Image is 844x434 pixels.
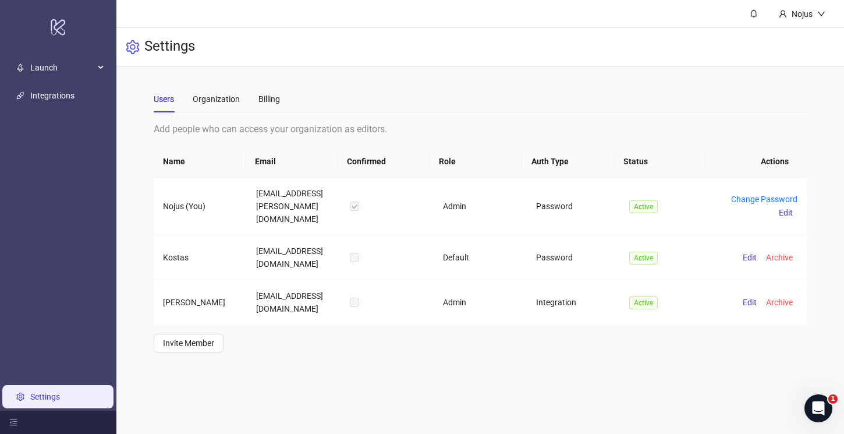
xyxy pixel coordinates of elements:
[761,250,797,264] button: Archive
[522,146,614,178] th: Auth Type
[258,93,280,105] div: Billing
[629,252,658,264] span: Active
[30,91,75,100] a: Integrations
[154,334,224,352] button: Invite Member
[154,235,247,280] td: Kostas
[154,122,807,136] div: Add people who can access your organization as editors.
[787,8,817,20] div: Nojus
[247,235,340,280] td: [EMAIL_ADDRESS][DOMAIN_NAME]
[527,235,620,280] td: Password
[126,40,140,54] span: setting
[154,280,247,324] td: [PERSON_NAME]
[154,178,247,235] td: Nojus (You)
[193,93,240,105] div: Organization
[30,56,94,79] span: Launch
[246,146,338,178] th: Email
[774,206,797,220] button: Edit
[247,178,340,235] td: [EMAIL_ADDRESS][PERSON_NAME][DOMAIN_NAME]
[761,295,797,309] button: Archive
[338,146,430,178] th: Confirmed
[629,297,658,309] span: Active
[247,280,340,324] td: [EMAIL_ADDRESS][DOMAIN_NAME]
[766,253,793,262] span: Archive
[731,195,797,204] a: Change Password
[738,295,761,309] button: Edit
[743,298,757,307] span: Edit
[9,418,17,426] span: menu-fold
[16,63,24,72] span: rocket
[434,178,527,235] td: Admin
[614,146,706,178] th: Status
[750,9,758,17] span: bell
[779,208,793,217] span: Edit
[817,10,825,18] span: down
[738,250,761,264] button: Edit
[163,338,214,348] span: Invite Member
[766,298,793,307] span: Archive
[706,146,798,178] th: Actions
[527,178,620,235] td: Password
[154,146,246,178] th: Name
[144,37,195,57] h3: Settings
[30,392,60,401] a: Settings
[828,394,838,404] span: 1
[434,280,527,324] td: Admin
[527,280,620,324] td: Integration
[743,253,757,262] span: Edit
[430,146,522,178] th: Role
[804,394,832,422] iframe: Intercom live chat
[779,10,787,18] span: user
[629,200,658,213] span: Active
[154,93,174,105] div: Users
[434,235,527,280] td: Default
